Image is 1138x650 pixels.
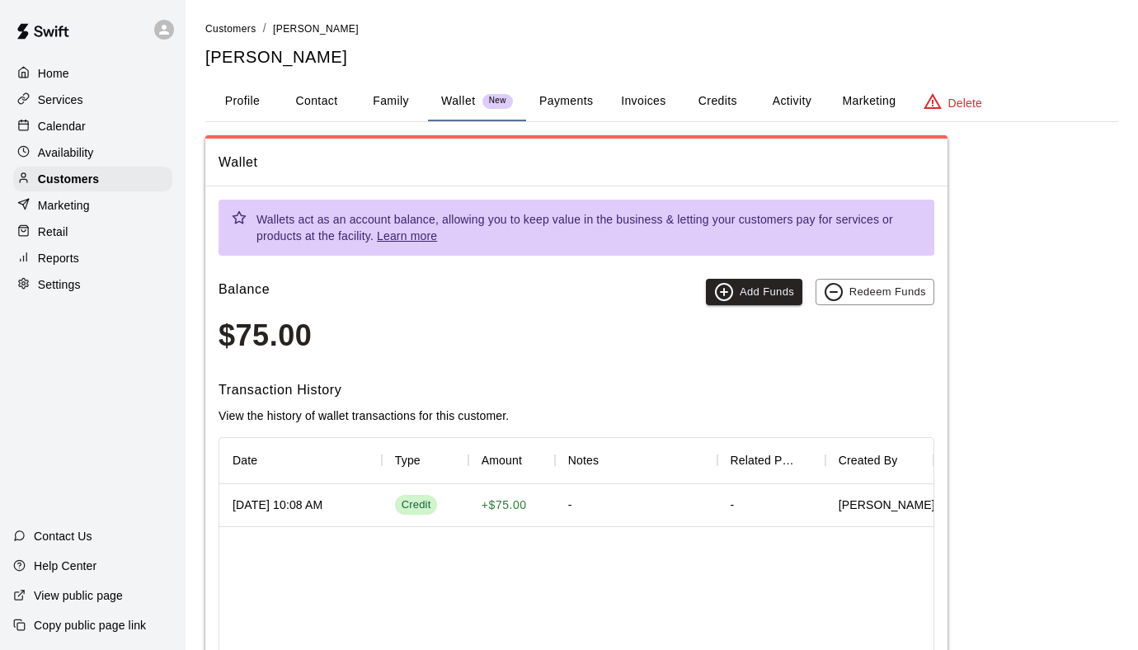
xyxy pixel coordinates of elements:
[825,437,933,483] div: Created By
[256,205,921,251] div: Wallets act as an account balance, allowing you to keep value in the business & letting your cust...
[839,497,935,513] span: [PERSON_NAME]
[377,229,437,243] a: Learn more
[273,23,359,35] span: [PERSON_NAME]
[38,276,81,293] p: Settings
[38,250,79,266] p: Reports
[482,437,522,483] div: Amount
[205,20,1118,38] nav: breadcrumb
[482,497,527,514] p: + $75.00
[731,437,797,483] div: Related Payment ID
[38,118,86,134] p: Calendar
[34,587,123,604] p: View public page
[38,197,90,214] p: Marketing
[13,167,172,191] a: Customers
[816,279,934,305] button: Redeem Funds
[38,65,69,82] p: Home
[706,279,802,305] button: Add Funds
[219,279,270,305] h6: Balance
[599,449,622,472] button: Sort
[839,437,898,483] div: Created By
[257,449,280,472] button: Sort
[233,497,322,513] div: Sep 15, 2025 10:08 AM
[13,219,172,244] a: Retail
[219,407,934,424] p: View the history of wallet transactions for this customer.
[354,82,428,121] button: Family
[34,558,96,574] p: Help Center
[680,82,755,121] button: Credits
[382,437,468,483] div: Type
[205,82,280,121] button: Profile
[522,449,545,472] button: Sort
[219,379,934,401] h6: Transaction History
[219,318,934,353] h3: $75.00
[13,246,172,271] a: Reports
[13,140,172,165] a: Availability
[263,20,266,37] li: /
[829,82,909,121] button: Marketing
[38,92,83,108] p: Services
[13,193,172,218] a: Marketing
[233,437,257,483] div: Date
[205,82,1118,121] div: basic tabs example
[717,484,825,527] div: -
[948,95,982,111] p: Delete
[280,82,354,121] button: Contact
[205,46,1118,68] h5: [PERSON_NAME]
[205,21,256,35] a: Customers
[555,437,717,483] div: Notes
[13,61,172,86] a: Home
[568,437,599,483] div: Notes
[797,449,821,472] button: Sort
[219,152,934,173] span: Wallet
[13,114,172,139] a: Calendar
[717,437,825,483] div: Related Payment ID
[38,144,94,161] p: Availability
[402,497,431,513] div: Credit
[441,92,476,110] p: Wallet
[205,23,256,35] span: Customers
[606,82,680,121] button: Invoices
[395,437,421,483] div: Type
[38,224,68,240] p: Retail
[38,171,99,187] p: Customers
[482,96,513,106] span: New
[34,528,92,544] p: Contact Us
[421,449,444,472] button: Sort
[13,272,172,297] a: Settings
[568,497,572,513] div: -
[526,82,606,121] button: Payments
[897,449,920,472] button: Sort
[468,437,555,483] div: Amount
[219,437,382,483] div: Date
[755,82,829,121] button: Activity
[34,617,146,634] p: Copy public page link
[13,87,172,112] a: Services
